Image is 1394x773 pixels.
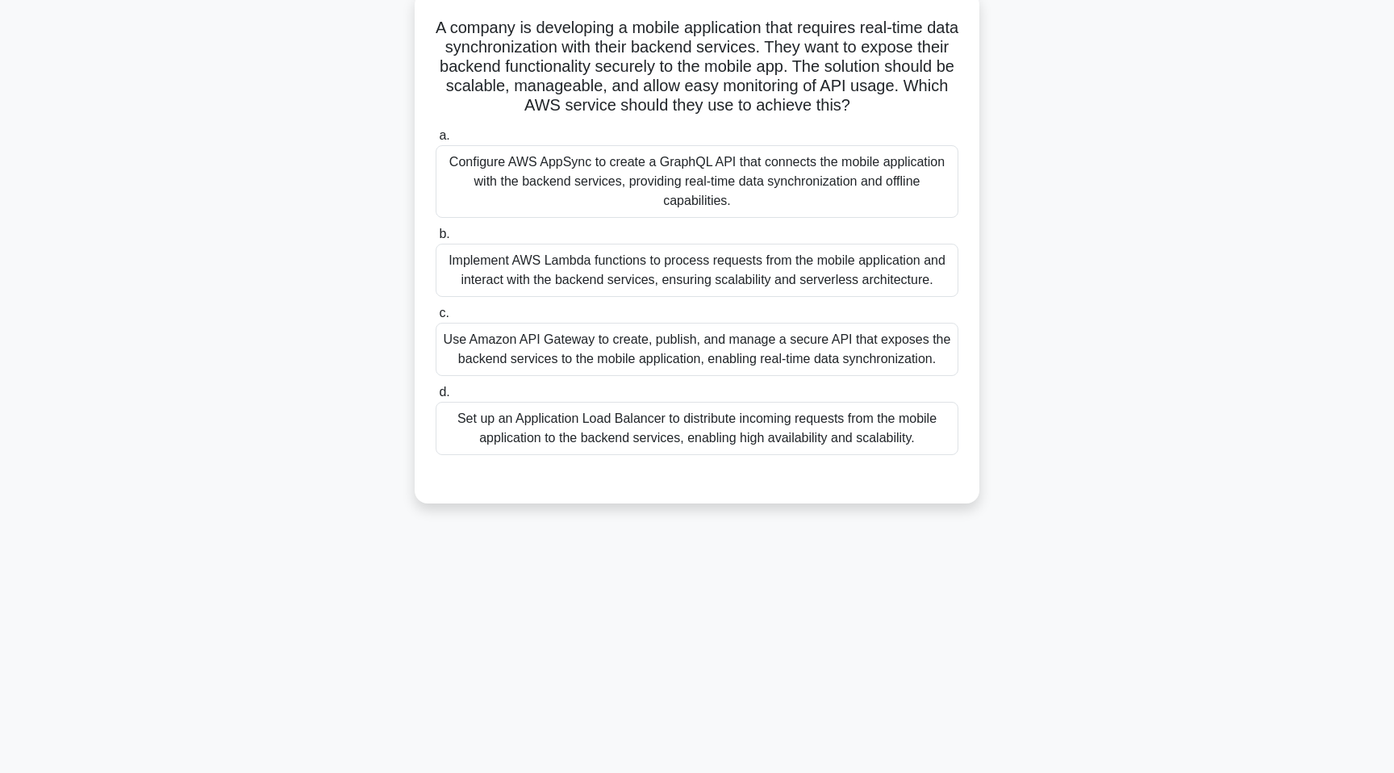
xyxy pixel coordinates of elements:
span: c. [439,306,449,320]
span: d. [439,385,449,399]
div: Set up an Application Load Balancer to distribute incoming requests from the mobile application t... [436,402,958,455]
span: b. [439,227,449,240]
div: Use Amazon API Gateway to create, publish, and manage a secure API that exposes the backend servi... [436,323,958,376]
div: Configure AWS AppSync to create a GraphQL API that connects the mobile application with the backe... [436,145,958,218]
div: Implement AWS Lambda functions to process requests from the mobile application and interact with ... [436,244,958,297]
h5: A company is developing a mobile application that requires real-time data synchronization with th... [434,18,960,116]
span: a. [439,128,449,142]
